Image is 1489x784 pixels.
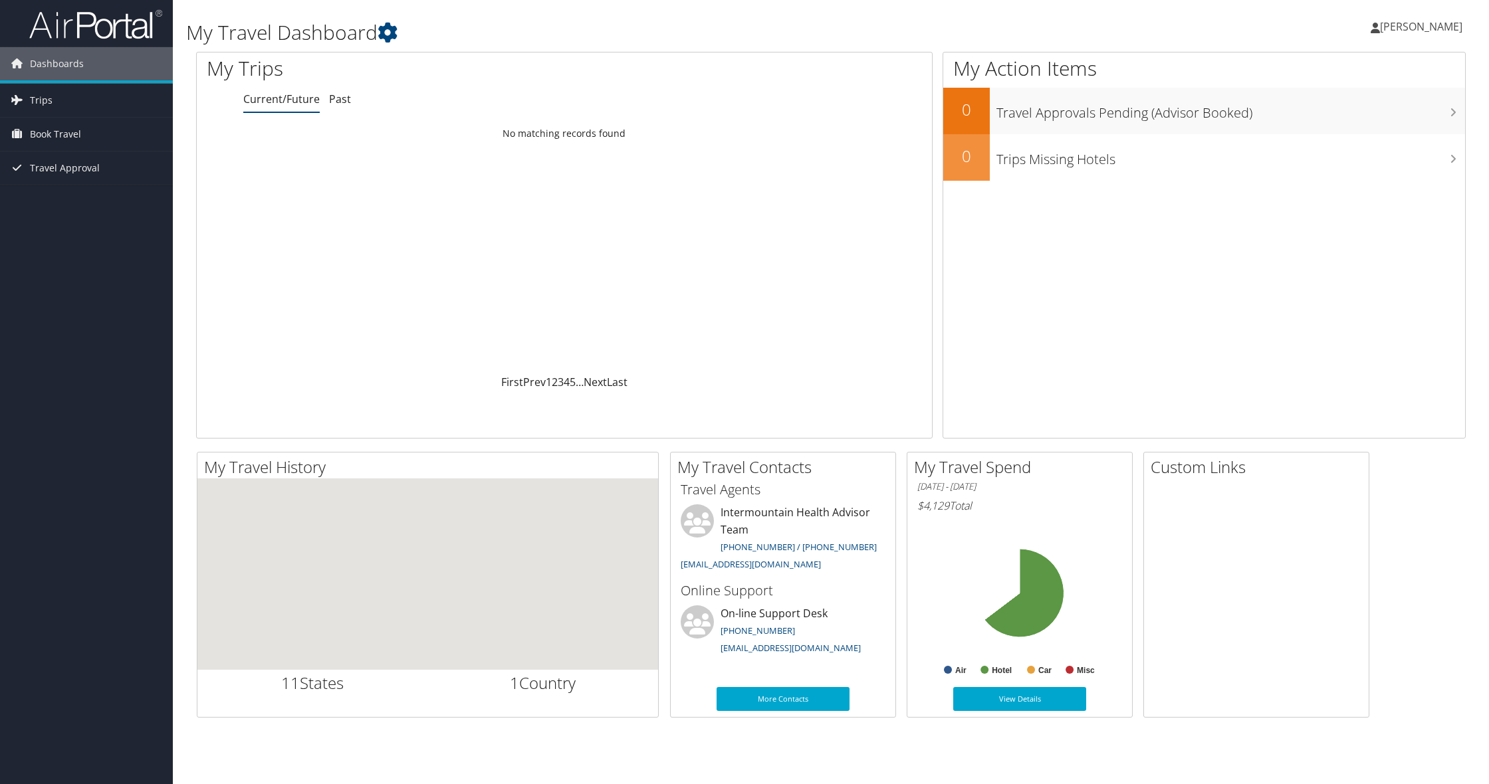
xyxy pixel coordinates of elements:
span: Dashboards [30,47,84,80]
a: [EMAIL_ADDRESS][DOMAIN_NAME] [681,558,821,570]
text: Misc [1077,666,1095,675]
h2: 0 [943,98,990,121]
a: Last [607,375,628,389]
a: [PHONE_NUMBER] / [PHONE_NUMBER] [721,541,877,553]
li: Intermountain Health Advisor Team [674,504,892,575]
a: [PERSON_NAME] [1371,7,1476,47]
h6: [DATE] - [DATE] [917,480,1122,493]
a: 5 [570,375,576,389]
a: First [501,375,523,389]
a: [PHONE_NUMBER] [721,625,795,637]
h2: My Travel History [204,456,658,478]
a: Next [584,375,607,389]
td: No matching records found [197,122,932,146]
h6: Total [917,498,1122,513]
a: 4 [564,375,570,389]
h2: My Travel Contacts [677,456,895,478]
span: Trips [30,84,53,117]
h3: Travel Agents [681,480,885,499]
span: … [576,375,584,389]
li: On-line Support Desk [674,605,892,660]
a: Prev [523,375,546,389]
img: airportal-logo.png [29,9,162,40]
a: Current/Future [243,92,320,106]
h1: My Travel Dashboard [186,19,1046,47]
h2: Custom Links [1151,456,1369,478]
a: [EMAIL_ADDRESS][DOMAIN_NAME] [721,642,861,654]
text: Air [955,666,967,675]
a: More Contacts [717,687,850,711]
span: 11 [281,672,300,694]
h3: Online Support [681,581,885,600]
h3: Trips Missing Hotels [996,144,1465,169]
h1: My Trips [207,54,616,82]
a: 0Trips Missing Hotels [943,134,1465,181]
text: Hotel [992,666,1012,675]
a: 1 [546,375,552,389]
a: 3 [558,375,564,389]
a: View Details [953,687,1086,711]
h2: Country [438,672,649,694]
a: 0Travel Approvals Pending (Advisor Booked) [943,88,1465,134]
h2: 0 [943,145,990,167]
span: Book Travel [30,118,81,151]
a: Past [329,92,351,106]
span: [PERSON_NAME] [1380,19,1462,34]
h2: States [207,672,418,694]
span: $4,129 [917,498,949,513]
span: 1 [510,672,519,694]
text: Car [1038,666,1052,675]
h1: My Action Items [943,54,1465,82]
h2: My Travel Spend [914,456,1132,478]
span: Travel Approval [30,151,100,185]
a: 2 [552,375,558,389]
h3: Travel Approvals Pending (Advisor Booked) [996,97,1465,122]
